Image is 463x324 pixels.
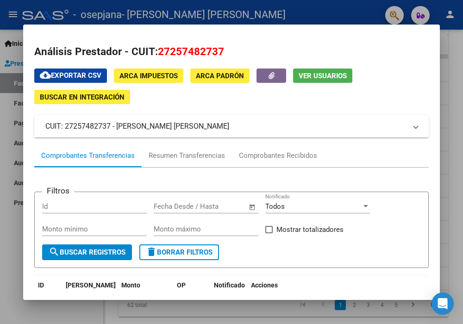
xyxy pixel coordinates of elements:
[114,69,183,83] button: ARCA Impuestos
[196,72,244,80] span: ARCA Padrón
[149,150,225,161] div: Resumen Transferencias
[251,281,278,289] span: Acciones
[40,69,51,81] mat-icon: cloud_download
[41,150,135,161] div: Comprobantes Transferencias
[214,281,245,289] span: Notificado
[49,246,60,257] mat-icon: search
[210,275,247,306] datatable-header-cell: Notificado
[154,202,191,211] input: Fecha inicio
[146,246,157,257] mat-icon: delete
[34,69,107,83] button: Exportar CSV
[276,224,344,235] span: Mostrar totalizadores
[66,281,116,289] span: [PERSON_NAME]
[432,293,454,315] div: Open Intercom Messenger
[121,281,140,289] span: Monto
[40,71,101,80] span: Exportar CSV
[299,72,347,80] span: Ver Usuarios
[293,69,352,83] button: Ver Usuarios
[173,275,210,306] datatable-header-cell: OP
[62,275,118,306] datatable-header-cell: Fecha T.
[34,275,62,306] datatable-header-cell: ID
[146,248,213,256] span: Borrar Filtros
[38,281,44,289] span: ID
[247,275,429,306] datatable-header-cell: Acciones
[34,115,429,137] mat-expansion-panel-header: CUIT: 27257482737 - [PERSON_NAME] [PERSON_NAME]
[118,275,173,306] datatable-header-cell: Monto
[40,93,125,101] span: Buscar en Integración
[49,248,125,256] span: Buscar Registros
[158,45,224,57] span: 27257482737
[119,72,178,80] span: ARCA Impuestos
[247,202,258,212] button: Open calendar
[265,202,285,211] span: Todos
[34,44,429,60] h2: Análisis Prestador - CUIT:
[45,121,407,132] mat-panel-title: CUIT: 27257482737 - [PERSON_NAME] [PERSON_NAME]
[200,202,244,211] input: Fecha fin
[42,185,74,197] h3: Filtros
[42,244,132,260] button: Buscar Registros
[177,281,186,289] span: OP
[239,150,317,161] div: Comprobantes Recibidos
[139,244,219,260] button: Borrar Filtros
[190,69,250,83] button: ARCA Padrón
[34,90,130,104] button: Buscar en Integración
